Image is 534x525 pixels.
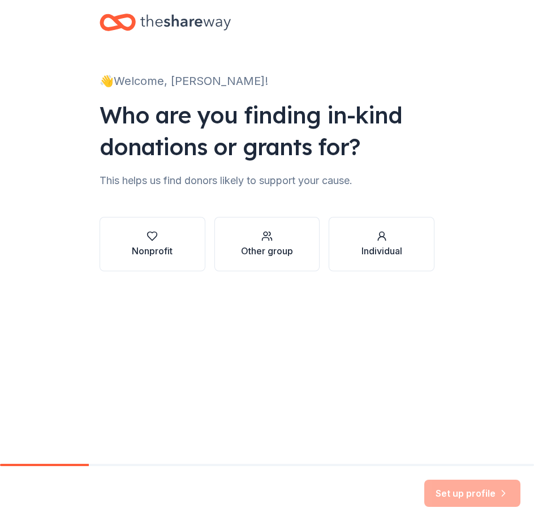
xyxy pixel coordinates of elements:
[100,217,205,271] button: Nonprofit
[100,99,434,163] div: Who are you finding in-kind donations or grants for?
[132,244,173,258] div: Nonprofit
[241,244,293,258] div: Other group
[100,172,434,190] div: This helps us find donors likely to support your cause.
[329,217,434,271] button: Individual
[100,72,434,90] div: 👋 Welcome, [PERSON_NAME]!
[361,244,402,258] div: Individual
[214,217,320,271] button: Other group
